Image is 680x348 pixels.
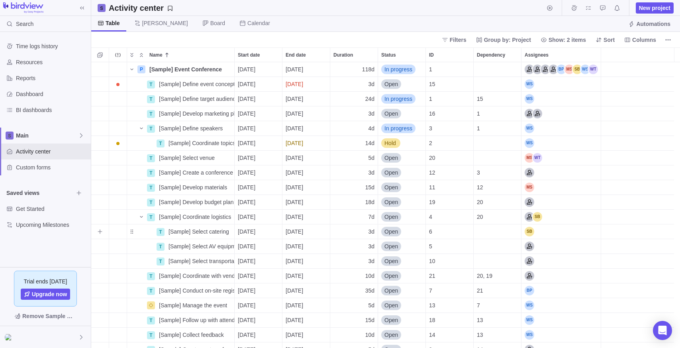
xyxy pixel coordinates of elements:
[426,77,473,91] div: 15
[474,136,521,151] div: Dependency
[632,36,656,44] span: Columns
[474,239,521,254] div: Dependency
[282,48,330,62] div: End date
[282,298,330,313] div: End date
[378,239,426,254] div: Status
[235,62,282,77] div: Start date
[474,313,521,328] div: Dependency
[282,239,330,254] div: End date
[127,49,137,61] span: Expand
[583,2,594,14] span: My assignments
[521,121,601,136] div: Assignees
[106,2,176,14] span: Save your current layout and filters as a View
[156,92,234,106] div: [Sample] Define target audience
[149,51,163,59] span: Name
[378,224,426,239] div: Status
[109,283,127,298] div: Trouble indication
[521,136,601,151] div: Assignees
[282,195,330,210] div: End date
[235,92,282,106] div: Start date
[238,95,255,103] span: [DATE]
[109,195,127,210] div: Trouble indication
[109,121,127,136] div: Trouble indication
[474,195,521,210] div: Dependency
[109,77,127,92] div: Trouble indication
[286,95,303,103] span: [DATE]
[525,51,549,59] span: Assignees
[127,313,235,328] div: Name
[474,298,521,313] div: Dependency
[378,210,426,224] div: Status
[474,165,521,180] div: Dependency
[16,20,33,28] span: Search
[426,77,474,92] div: ID
[235,106,282,121] div: Start date
[426,254,474,269] div: ID
[235,48,282,62] div: Start date
[477,51,505,59] span: Dependency
[378,328,426,342] div: Status
[521,239,601,254] div: Assignees
[474,106,521,121] div: Dependency
[521,283,601,298] div: Assignees
[109,298,127,313] div: Trouble indication
[330,151,378,165] div: Duration
[32,290,67,298] span: Upgrade now
[127,151,235,165] div: Name
[146,62,234,77] div: [Sample] Event Conference
[474,254,521,269] div: Dependency
[521,210,601,224] div: Assignees
[137,49,146,61] span: Collapse
[157,243,165,251] div: T
[137,65,145,73] div: P
[636,20,670,28] span: Automations
[474,269,521,283] div: Dependency
[6,310,84,322] span: Remove Sample Data
[525,79,534,89] div: Will Salah
[474,210,521,224] div: Dependency
[537,34,589,45] span: Show: 2 items
[572,65,582,74] div: Sandra Bellmont
[127,283,235,298] div: Name
[149,65,222,73] span: [Sample] Event Conference
[330,136,378,151] div: Duration
[381,51,396,59] span: Status
[147,81,155,88] div: T
[127,195,235,210] div: Name
[235,77,282,92] div: Start date
[109,328,127,342] div: Trouble indication
[597,6,608,12] a: Approval requests
[282,92,330,106] div: End date
[282,224,330,239] div: End date
[210,19,225,27] span: Board
[109,254,127,269] div: Trouble indication
[521,77,601,92] div: Assignees
[109,165,127,180] div: Trouble indication
[282,136,330,151] div: End date
[282,283,330,298] div: End date
[147,169,155,177] div: T
[127,224,235,239] div: Name
[3,2,43,14] img: logo
[157,228,165,236] div: T
[156,77,234,91] div: [Sample] Define event concept
[330,165,378,180] div: Duration
[147,199,155,206] div: T
[16,42,88,50] span: Time logs history
[282,77,330,91] div: highlight
[142,19,188,27] span: [PERSON_NAME]
[127,269,235,283] div: Name
[94,49,106,61] span: Selection mode
[426,210,474,224] div: ID
[147,95,155,103] div: T
[157,140,165,147] div: T
[109,239,127,254] div: Trouble indication
[21,289,71,300] span: Upgrade now
[426,269,474,283] div: ID
[146,48,234,62] div: Name
[378,48,425,62] div: Status
[235,195,282,210] div: Start date
[378,180,426,195] div: Status
[247,19,270,27] span: Calendar
[235,151,282,165] div: Start date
